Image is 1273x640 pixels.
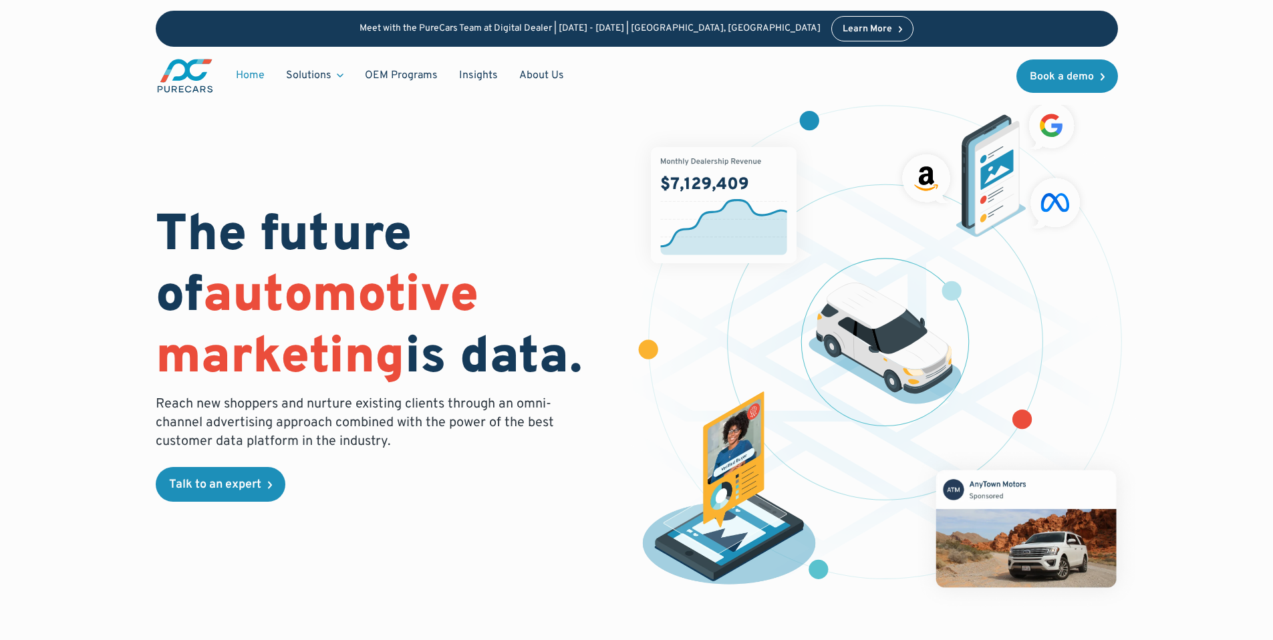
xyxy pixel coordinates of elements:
h1: The future of is data. [156,206,621,389]
a: main [156,57,215,94]
a: OEM Programs [354,63,448,88]
img: mockup of facebook post [911,445,1141,612]
a: Book a demo [1016,59,1118,93]
img: purecars logo [156,57,215,94]
div: Learn More [843,25,892,34]
div: Talk to an expert [169,479,261,491]
div: Book a demo [1030,71,1094,82]
div: Solutions [286,68,331,83]
a: Insights [448,63,509,88]
p: Reach new shoppers and nurture existing clients through an omni-channel advertising approach comb... [156,395,562,451]
a: Home [225,63,275,88]
span: automotive marketing [156,265,478,390]
img: persona of a buyer [629,391,829,591]
div: Solutions [275,63,354,88]
a: Talk to an expert [156,467,285,502]
a: Learn More [831,16,914,41]
p: Meet with the PureCars Team at Digital Dealer | [DATE] - [DATE] | [GEOGRAPHIC_DATA], [GEOGRAPHIC_... [360,23,821,35]
img: chart showing monthly dealership revenue of $7m [651,147,797,263]
img: illustration of a vehicle [809,283,962,404]
img: ads on social media and advertising partners [895,96,1087,237]
a: About Us [509,63,575,88]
